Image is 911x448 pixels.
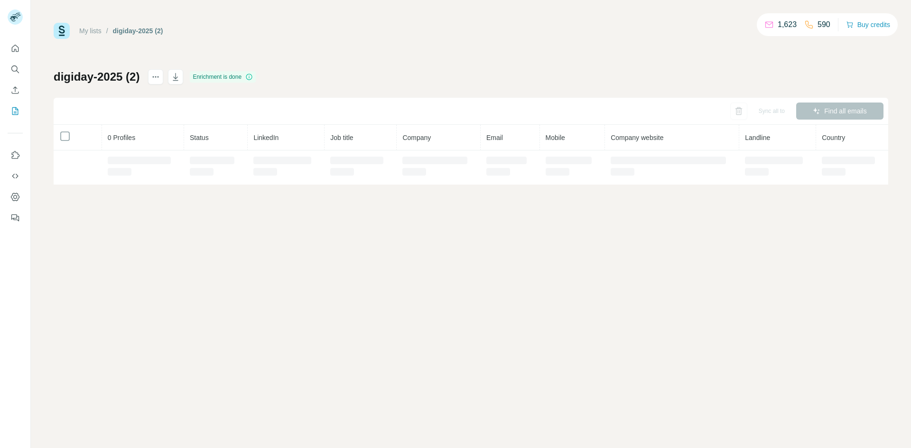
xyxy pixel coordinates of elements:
p: 590 [818,19,830,30]
span: Country [822,134,845,141]
span: LinkedIn [253,134,279,141]
button: My lists [8,103,23,120]
img: Surfe Logo [54,23,70,39]
h1: digiday-2025 (2) [54,69,139,84]
button: Quick start [8,40,23,57]
button: Search [8,61,23,78]
span: Landline [745,134,770,141]
button: Buy credits [846,18,890,31]
li: / [106,26,108,36]
span: Status [190,134,209,141]
p: 1,623 [778,19,797,30]
button: Use Surfe API [8,168,23,185]
a: My lists [79,27,102,35]
span: 0 Profiles [108,134,135,141]
button: Dashboard [8,188,23,205]
span: Job title [330,134,353,141]
span: Company [402,134,431,141]
button: Feedback [8,209,23,226]
span: Email [486,134,503,141]
div: Enrichment is done [190,71,256,83]
div: digiday-2025 (2) [113,26,163,36]
button: Enrich CSV [8,82,23,99]
span: Mobile [546,134,565,141]
button: actions [148,69,163,84]
button: Use Surfe on LinkedIn [8,147,23,164]
span: Company website [611,134,663,141]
